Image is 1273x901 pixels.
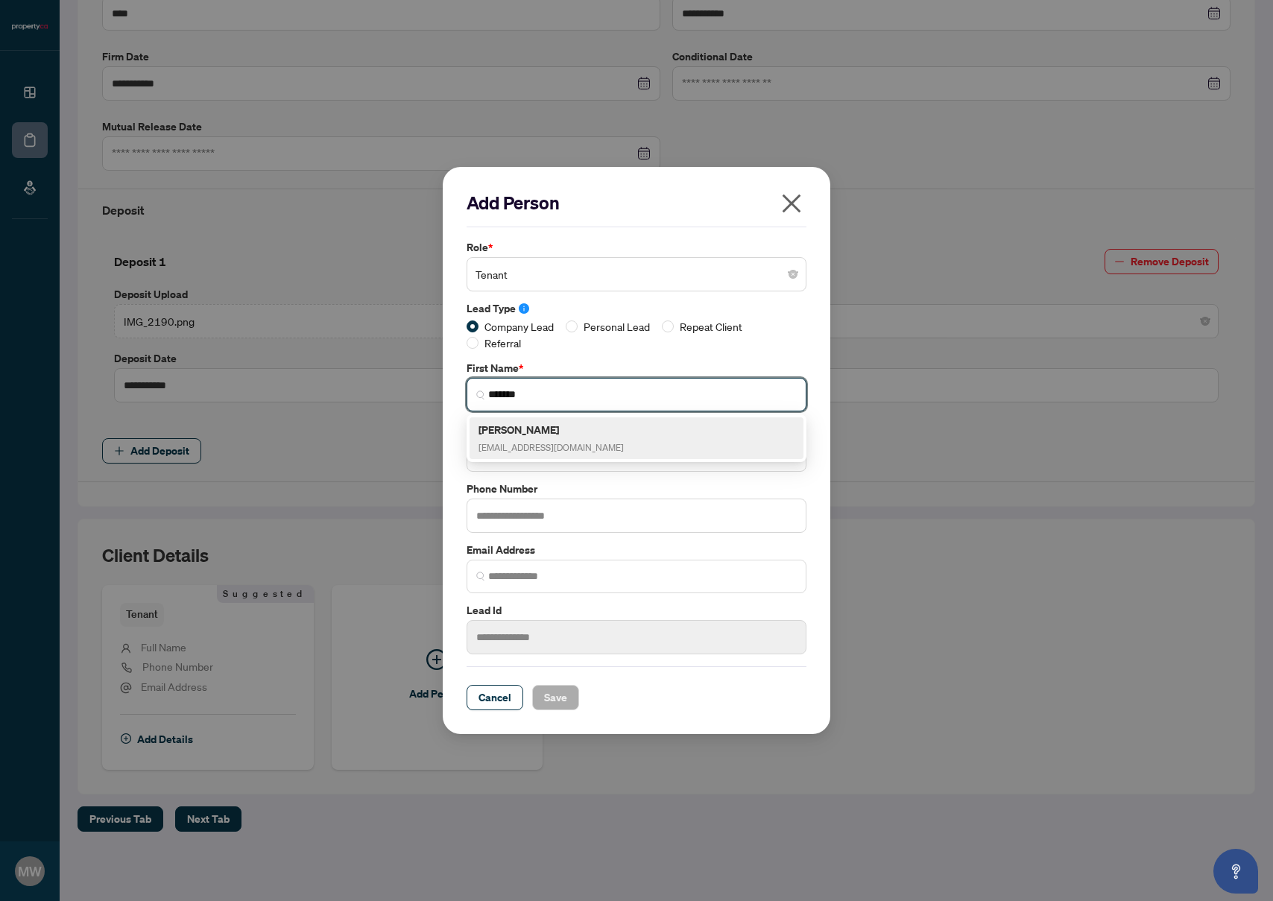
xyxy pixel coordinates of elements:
label: First Name [467,360,806,376]
span: Tenant [476,260,797,288]
h2: Add Person [467,191,806,215]
span: [EMAIL_ADDRESS][DOMAIN_NAME] [478,442,624,453]
h5: [PERSON_NAME] [478,421,624,438]
span: close-circle [789,270,797,279]
span: Repeat Client [674,318,748,335]
button: Cancel [467,685,523,710]
span: Referral [478,335,527,351]
img: search_icon [476,572,485,581]
button: Open asap [1213,849,1258,894]
label: Role [467,239,806,256]
button: Save [532,685,579,710]
span: Company Lead [478,318,560,335]
img: search_icon [476,391,485,399]
span: close [780,192,803,215]
span: info-circle [519,303,529,314]
label: Email Address [467,542,806,558]
label: Phone Number [467,481,806,497]
span: Personal Lead [578,318,656,335]
label: Lead Id [467,602,806,619]
span: Cancel [478,686,511,709]
label: Lead Type [467,300,806,317]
